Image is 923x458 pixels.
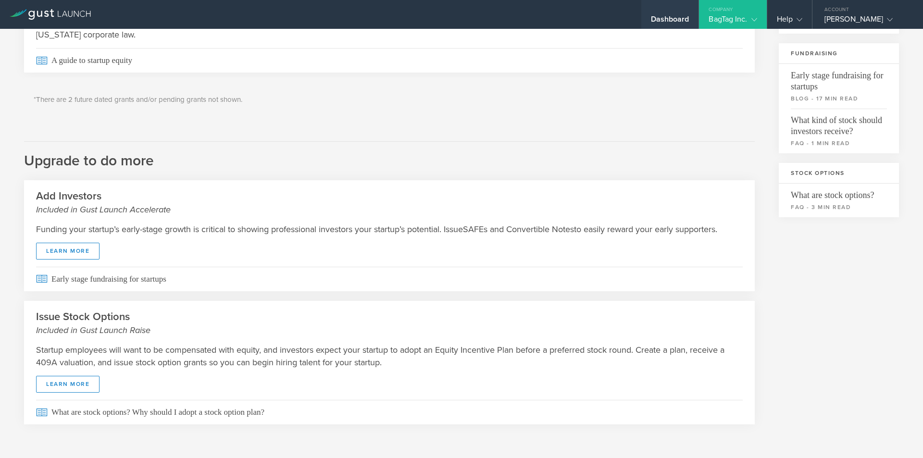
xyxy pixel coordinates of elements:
span: What kind of stock should investors receive? [791,109,887,137]
a: What are stock options?faq - 3 min read [779,184,899,217]
h3: Stock Options [779,163,899,184]
a: learn more [36,376,100,393]
small: blog - 17 min read [791,94,887,103]
span: SAFEs and Convertible Notes [463,223,574,235]
small: faq - 1 min read [791,139,887,148]
p: Funding your startup’s early-stage growth is critical to showing professional investors your star... [36,223,743,235]
h2: Issue Stock Options [36,310,743,336]
p: Startup employees will want to be compensated with equity, and investors expect your startup to a... [36,344,743,369]
a: learn more [36,243,100,260]
span: Early stage fundraising for startups [36,267,743,291]
small: faq - 3 min read [791,203,887,211]
h2: Add Investors [36,189,743,216]
span: A guide to startup equity [36,48,743,73]
p: *There are 2 future dated grants and/or pending grants not shown. [34,94,745,105]
div: BagTag Inc. [709,14,757,29]
div: Help [777,14,802,29]
span: What are stock options? [791,184,887,201]
a: What are stock options? Why should I adopt a stock option plan? [24,400,755,424]
h2: Upgrade to do more [24,141,755,171]
small: Included in Gust Launch Raise [36,324,743,336]
small: Included in Gust Launch Accelerate [36,203,743,216]
h3: Fundraising [779,43,899,64]
div: [PERSON_NAME] [824,14,906,29]
span: Early stage fundraising for startups [791,64,887,92]
a: A guide to startup equity [24,48,755,73]
a: Early stage fundraising for startups [24,267,755,291]
a: What kind of stock should investors receive?faq - 1 min read [779,109,899,153]
div: Dashboard [651,14,689,29]
span: What are stock options? Why should I adopt a stock option plan? [36,400,743,424]
a: Early stage fundraising for startupsblog - 17 min read [779,64,899,109]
